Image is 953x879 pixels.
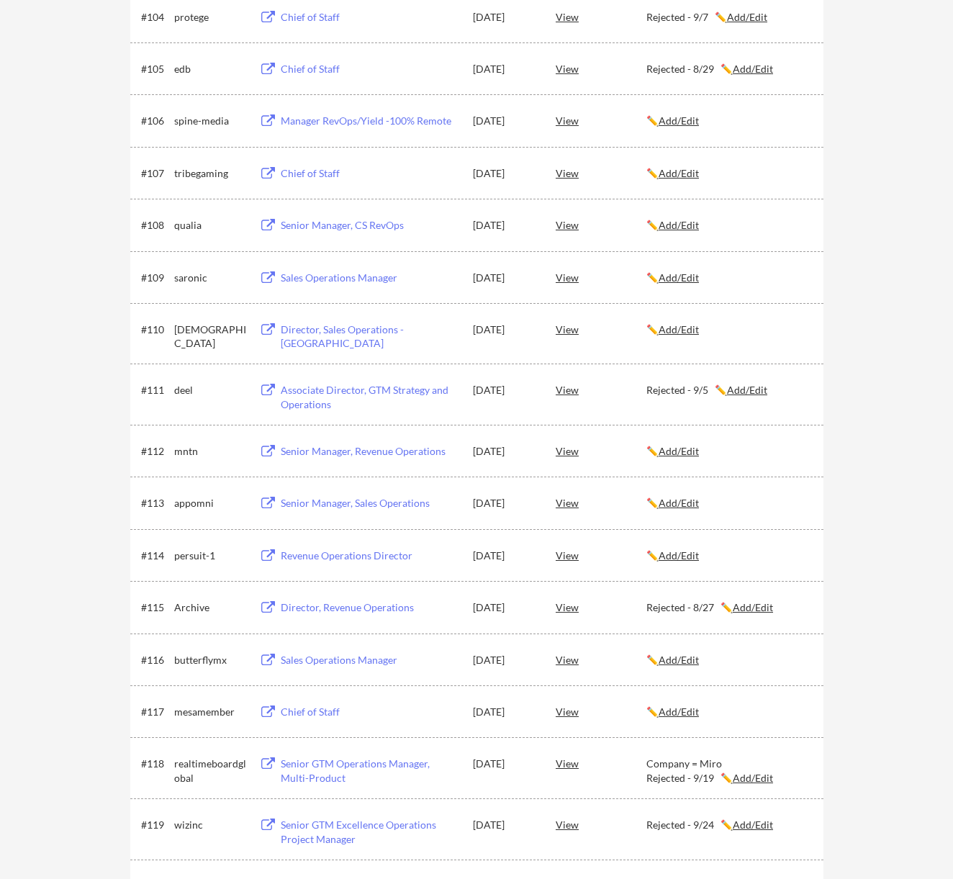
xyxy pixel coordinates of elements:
[646,496,810,510] div: ✏️
[727,11,767,23] u: Add/Edit
[281,600,459,615] div: Director, Revenue Operations
[646,818,810,832] div: Rejected - 9/24 ✏️
[733,819,773,831] u: Add/Edit
[556,542,646,568] div: View
[141,653,169,667] div: #116
[659,549,699,562] u: Add/Edit
[281,818,459,846] div: Senior GTM Excellence Operations Project Manager
[556,377,646,402] div: View
[556,4,646,30] div: View
[281,444,459,459] div: Senior Manager, Revenue Operations
[556,55,646,81] div: View
[473,114,536,128] div: [DATE]
[473,323,536,337] div: [DATE]
[141,218,169,233] div: #108
[141,757,169,771] div: #118
[659,654,699,666] u: Add/Edit
[646,600,810,615] div: Rejected - 8/27 ✏️
[141,114,169,128] div: #106
[281,271,459,285] div: Sales Operations Manager
[174,653,246,667] div: butterflymx
[473,549,536,563] div: [DATE]
[174,705,246,719] div: mesamember
[733,772,773,784] u: Add/Edit
[141,818,169,832] div: #119
[174,10,246,24] div: protege
[646,271,810,285] div: ✏️
[473,705,536,719] div: [DATE]
[556,646,646,672] div: View
[646,323,810,337] div: ✏️
[141,496,169,510] div: #113
[659,167,699,179] u: Add/Edit
[646,10,810,24] div: Rejected - 9/7 ✏️
[473,218,536,233] div: [DATE]
[141,383,169,397] div: #111
[733,601,773,613] u: Add/Edit
[281,757,459,785] div: Senior GTM Operations Manager, Multi-Product
[473,653,536,667] div: [DATE]
[659,445,699,457] u: Add/Edit
[556,811,646,837] div: View
[646,549,810,563] div: ✏️
[646,444,810,459] div: ✏️
[174,818,246,832] div: wizinc
[473,496,536,510] div: [DATE]
[141,323,169,337] div: #110
[174,600,246,615] div: Archive
[473,62,536,76] div: [DATE]
[281,496,459,510] div: Senior Manager, Sales Operations
[733,63,773,75] u: Add/Edit
[556,212,646,238] div: View
[473,444,536,459] div: [DATE]
[141,549,169,563] div: #114
[281,114,459,128] div: Manager RevOps/Yield -100% Remote
[141,10,169,24] div: #104
[556,750,646,776] div: View
[281,653,459,667] div: Sales Operations Manager
[281,62,459,76] div: Chief of Staff
[174,549,246,563] div: persuit-1
[556,316,646,342] div: View
[556,264,646,290] div: View
[281,218,459,233] div: Senior Manager, CS RevOps
[141,62,169,76] div: #105
[174,323,246,351] div: [DEMOGRAPHIC_DATA]
[281,383,459,411] div: Associate Director, GTM Strategy and Operations
[727,384,767,396] u: Add/Edit
[659,219,699,231] u: Add/Edit
[473,166,536,181] div: [DATE]
[646,383,810,397] div: Rejected - 9/5 ✏️
[556,490,646,515] div: View
[646,218,810,233] div: ✏️
[659,323,699,335] u: Add/Edit
[281,10,459,24] div: Chief of Staff
[174,496,246,510] div: appomni
[646,757,810,785] div: Company = Miro Rejected - 9/19 ✏️
[174,444,246,459] div: mntn
[473,10,536,24] div: [DATE]
[141,705,169,719] div: #117
[473,818,536,832] div: [DATE]
[281,705,459,719] div: Chief of Staff
[556,438,646,464] div: View
[141,271,169,285] div: #109
[473,757,536,771] div: [DATE]
[646,653,810,667] div: ✏️
[659,114,699,127] u: Add/Edit
[646,62,810,76] div: Rejected - 8/29 ✏️
[556,594,646,620] div: View
[556,107,646,133] div: View
[141,600,169,615] div: #115
[659,497,699,509] u: Add/Edit
[556,698,646,724] div: View
[141,444,169,459] div: #112
[174,383,246,397] div: deel
[281,549,459,563] div: Revenue Operations Director
[659,706,699,718] u: Add/Edit
[174,62,246,76] div: edb
[646,705,810,719] div: ✏️
[281,323,459,351] div: Director, Sales Operations - [GEOGRAPHIC_DATA]
[646,166,810,181] div: ✏️
[473,383,536,397] div: [DATE]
